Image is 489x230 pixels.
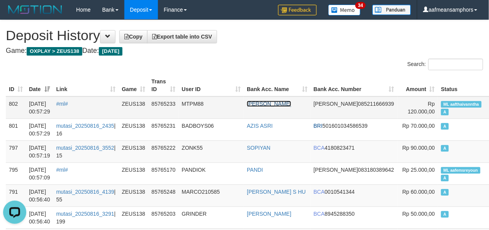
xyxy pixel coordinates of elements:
[441,175,449,181] span: Approved
[278,5,317,15] img: Feedback.jpg
[6,4,65,15] img: MOTION_logo.png
[441,109,449,115] span: Approved
[441,189,449,196] span: Approved
[311,162,397,184] td: 083180389642
[372,5,411,15] img: panduan.png
[6,74,26,96] th: ID: activate to sort column ascending
[26,74,53,96] th: Date: activate to sort column ascending
[53,184,119,206] td: | 55
[407,59,483,70] label: Search:
[244,74,311,96] th: Bank Acc. Name: activate to sort column ascending
[179,118,244,140] td: BADBOYS06
[179,74,244,96] th: User ID: activate to sort column ascending
[179,140,244,162] td: ZONK55
[328,5,361,15] img: Button%20Memo.svg
[147,30,217,43] a: Export table into CSV
[148,162,178,184] td: 85765170
[441,101,482,108] span: Manually Linked by aafthaivanntha
[402,211,435,217] span: Rp 50.000,00
[441,123,449,130] span: Approved
[179,162,244,184] td: PANDIOK
[247,101,291,107] a: [PERSON_NAME]
[119,30,148,43] a: Copy
[26,184,53,206] td: [DATE] 00:56:40
[148,96,178,119] td: 85765233
[6,184,26,206] td: 791
[314,101,358,107] span: [PERSON_NAME]
[6,96,26,119] td: 802
[402,189,435,195] span: Rp 60.000,00
[119,118,148,140] td: ZEUS138
[441,211,449,218] span: Approved
[148,184,178,206] td: 85765248
[355,2,366,9] span: 34
[6,162,26,184] td: 795
[124,34,143,40] span: Copy
[314,167,358,173] span: [PERSON_NAME]
[119,162,148,184] td: ZEUS138
[311,96,397,119] td: 085211666939
[441,167,481,174] span: Manually Linked by aafemsreyoun
[179,184,244,206] td: MARCO210585
[311,118,397,140] td: 501601034586539
[26,162,53,184] td: [DATE] 00:57:09
[428,59,483,70] input: Search:
[148,74,178,96] th: Trans ID: activate to sort column ascending
[3,3,26,26] button: Open LiveChat chat widget
[26,96,53,119] td: [DATE] 00:57:29
[119,74,148,96] th: Game: activate to sort column ascending
[56,145,114,151] a: mutasi_20250816_3552
[179,206,244,228] td: GRINDER
[119,140,148,162] td: ZEUS138
[56,123,114,129] a: mutasi_20250816_2435
[53,140,119,162] td: | 15
[441,145,449,152] span: Approved
[152,34,212,40] span: Export table into CSV
[311,74,397,96] th: Bank Acc. Number: activate to sort column ascending
[56,189,114,195] a: mutasi_20250816_4139
[56,211,114,217] a: mutasi_20250816_3291
[247,167,263,173] a: PANDI
[26,140,53,162] td: [DATE] 00:57:19
[99,47,122,56] span: [DATE]
[402,145,435,151] span: Rp 90.000,00
[27,47,82,56] span: OXPLAY > ZEUS138
[314,189,325,195] span: BCA
[6,140,26,162] td: 797
[6,28,483,43] h1: Deposit History
[311,206,397,228] td: 8945288350
[314,123,323,129] span: BRI
[408,101,435,115] span: Rp 120.000,00
[6,47,483,55] h4: Game: Date:
[26,206,53,228] td: [DATE] 00:56:40
[247,123,273,129] a: AZIS ASRI
[148,206,178,228] td: 85765203
[148,118,178,140] td: 85765231
[26,118,53,140] td: [DATE] 00:57:29
[179,96,244,119] td: MTPM88
[148,140,178,162] td: 85765222
[402,167,435,173] span: Rp 25.000,00
[311,184,397,206] td: 0010541344
[119,96,148,119] td: ZEUS138
[397,74,438,96] th: Amount: activate to sort column ascending
[247,189,306,195] a: [PERSON_NAME] S HU
[53,206,119,228] td: | 199
[119,184,148,206] td: ZEUS138
[311,140,397,162] td: 4180823471
[119,206,148,228] td: ZEUS138
[56,101,68,107] a: #ml#
[247,211,291,217] a: [PERSON_NAME]
[6,118,26,140] td: 801
[314,145,325,151] span: BCA
[53,118,119,140] td: | 16
[402,123,435,129] span: Rp 70.000,00
[53,74,119,96] th: Link: activate to sort column ascending
[56,167,68,173] a: #ml#
[247,145,270,151] a: SOPIYAN
[314,211,325,217] span: BCA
